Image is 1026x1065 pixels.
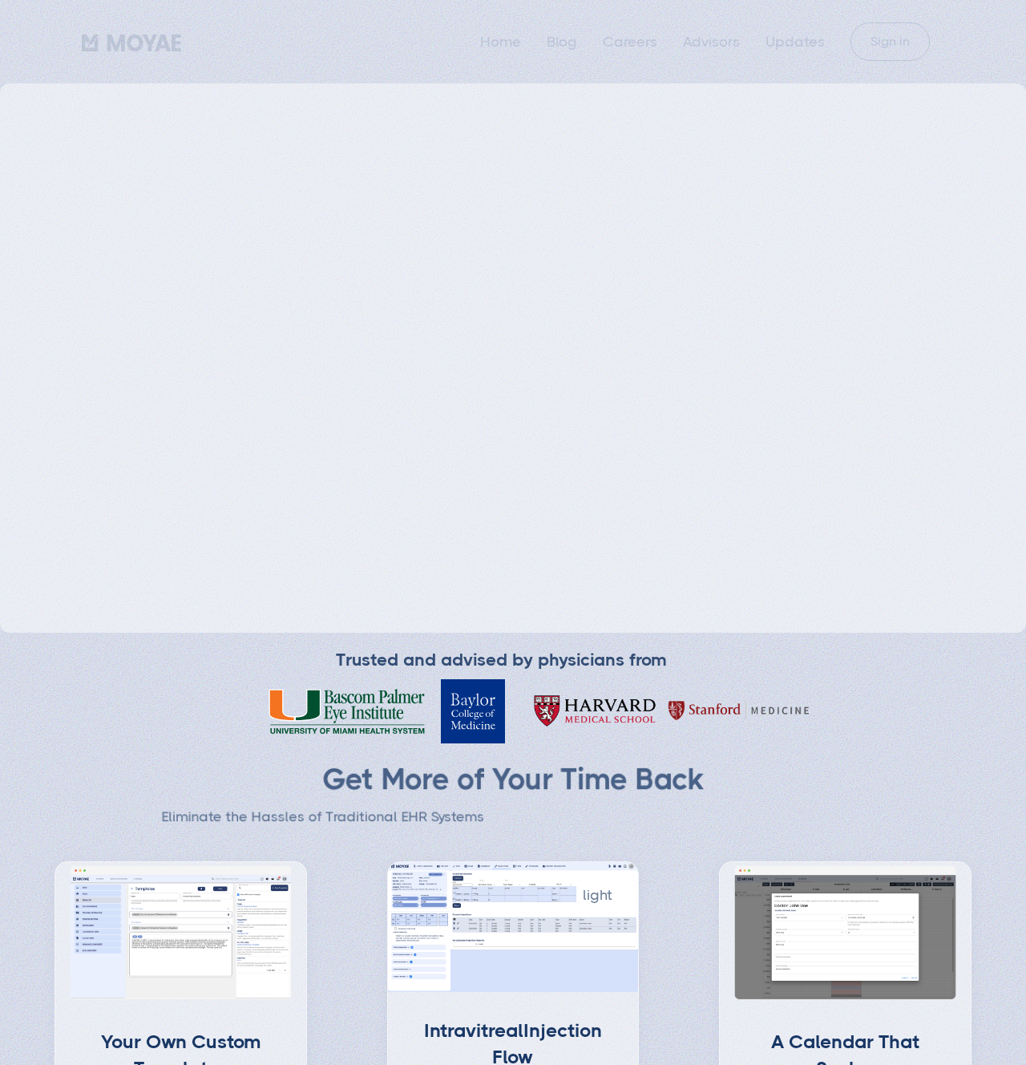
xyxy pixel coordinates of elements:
img: Bascom Palmer Eye Institute University of Miami Health System Logo [269,689,425,734]
img: Harvard Medical School [668,687,812,735]
a: Blog [547,34,577,50]
a: Careers [603,34,657,50]
h2: Get More of Your Time Back [161,760,864,799]
strong: Intravitreal [424,1019,523,1042]
img: Screenshot of Moyae Calendar [720,862,971,1003]
div: Trusted and advised by physicians from [336,649,667,671]
img: Screenshot of Moyae Templates [55,862,306,1003]
img: Harvard Medical School [521,687,668,735]
p: Eliminate the Hassles of Traditional EHR Systems [161,804,864,828]
img: Moyae Logo [82,34,181,51]
a: Home [480,34,521,50]
a: Updates [765,34,825,50]
img: Baylor College of Medicine Logo [441,679,505,743]
a: home [82,30,181,54]
a: Advisors [683,34,740,50]
a: Sign in [850,22,930,61]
